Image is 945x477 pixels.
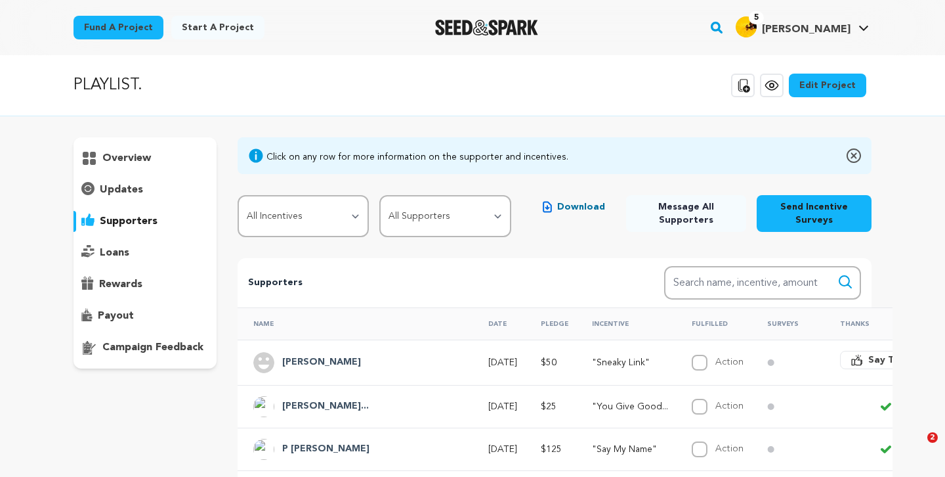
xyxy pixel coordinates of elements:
p: "Say My Name" [592,443,668,456]
img: user.png [253,352,274,373]
img: ACg8ocK9dpa1_vrV2CweYccB_iMyS3MJLOw7gnDdT1OvfST9beoKJg=s96-c [253,439,274,460]
span: Taryn P.'s Profile [733,14,871,41]
img: ACg8ocIoZ0JL0v2Tfo4lF7NsEAgkShY5vzMtpeNT9LJg-who0_nYfw=s96-c [253,396,274,417]
p: rewards [99,277,142,292]
span: [PERSON_NAME] [762,24,850,35]
span: 2 [927,432,938,443]
th: Incentive [576,307,676,340]
th: Fulfilled [676,307,751,340]
th: Date [472,307,525,340]
span: 5 [749,11,764,24]
a: Start a project [171,16,264,39]
p: overview [102,150,151,166]
p: "Sneaky Link" [592,356,668,369]
img: Seed&Spark Logo Dark Mode [435,20,538,35]
span: $125 [541,445,562,454]
span: $25 [541,402,556,411]
div: Taryn P.'s Profile [736,16,850,37]
a: Seed&Spark Homepage [435,20,538,35]
label: Action [715,357,744,367]
label: Action [715,401,744,411]
th: Surveys [751,307,824,340]
button: loans [73,242,217,263]
p: supporters [100,214,157,229]
p: loans [100,245,129,261]
label: Action [715,444,744,453]
p: Supporters [248,275,622,291]
span: Download [557,200,605,214]
a: Taryn P.'s Profile [733,14,871,37]
span: $50 [541,358,556,367]
button: Send Incentive Surveys [757,195,871,232]
button: overview [73,148,217,169]
button: supporters [73,211,217,232]
p: PLAYLIST. [73,74,142,97]
iframe: Intercom live chat [900,432,932,464]
span: Message All Supporters [637,200,735,227]
button: payout [73,306,217,327]
p: campaign feedback [102,340,203,355]
p: [DATE] [488,356,517,369]
a: Fund a project [73,16,163,39]
button: Download [532,195,616,219]
button: rewards [73,274,217,295]
p: "You Give Good Love" [592,400,668,413]
span: Say Thanks [868,353,921,367]
img: 574b6d1e520d81d2.jpg [736,16,757,37]
button: updates [73,179,217,200]
h4: Adesola Thomas [282,355,361,371]
p: [DATE] [488,443,517,456]
img: close-o.svg [847,148,861,164]
button: campaign feedback [73,337,217,358]
div: Click on any row for more information on the supporter and incentives. [266,150,568,164]
th: Thanks [824,307,940,340]
p: [DATE] [488,400,517,413]
button: Message All Supporters [626,195,745,232]
th: Name [238,307,472,340]
h4: P Alex [282,442,369,457]
a: Edit Project [789,74,866,97]
p: updates [100,182,143,198]
h4: Mooreland Bethany [282,399,369,415]
input: Search name, incentive, amount [664,266,861,300]
th: Pledge [525,307,576,340]
p: payout [98,308,134,324]
button: Say Thanks [840,351,932,369]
